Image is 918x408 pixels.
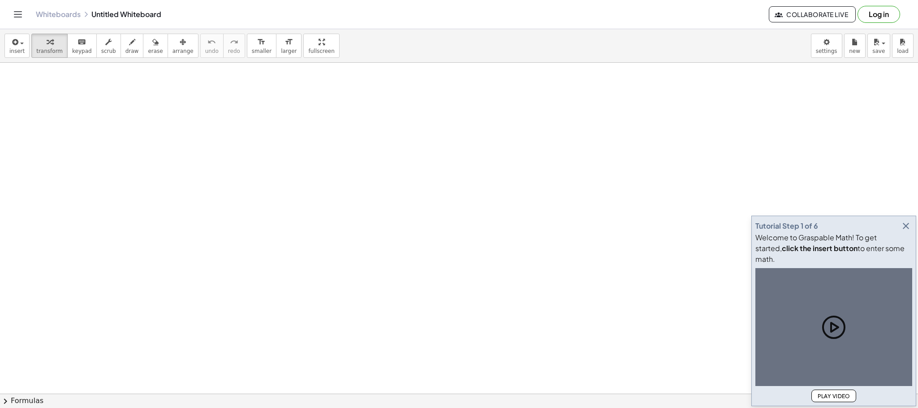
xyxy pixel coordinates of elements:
i: format_size [257,37,266,48]
span: redo [228,48,240,54]
button: scrub [96,34,121,58]
button: redoredo [223,34,245,58]
span: save [872,48,885,54]
span: draw [125,48,139,54]
i: format_size [284,37,293,48]
button: keyboardkeypad [67,34,97,58]
b: click the insert button [782,243,858,253]
span: smaller [252,48,272,54]
button: Log in [858,6,900,23]
button: arrange [168,34,198,58]
span: Play Video [817,393,850,399]
button: draw [121,34,144,58]
span: undo [205,48,219,54]
button: save [867,34,890,58]
a: Whiteboards [36,10,81,19]
i: redo [230,37,238,48]
span: Collaborate Live [776,10,848,18]
div: Tutorial Step 1 of 6 [755,221,818,231]
button: undoundo [200,34,224,58]
span: fullscreen [308,48,334,54]
button: Collaborate Live [769,6,856,22]
span: arrange [172,48,194,54]
button: Toggle navigation [11,7,25,22]
span: transform [36,48,63,54]
button: format_sizesmaller [247,34,276,58]
button: fullscreen [303,34,339,58]
button: new [844,34,866,58]
button: settings [811,34,842,58]
span: scrub [101,48,116,54]
button: load [892,34,914,58]
button: erase [143,34,168,58]
span: load [897,48,909,54]
button: format_sizelarger [276,34,302,58]
span: erase [148,48,163,54]
span: keypad [72,48,92,54]
button: Play Video [811,390,856,402]
span: larger [281,48,297,54]
i: undo [207,37,216,48]
div: Welcome to Graspable Math! To get started, to enter some math. [755,232,912,265]
span: settings [816,48,837,54]
span: insert [9,48,25,54]
button: transform [31,34,68,58]
button: insert [4,34,30,58]
i: keyboard [78,37,86,48]
span: new [849,48,860,54]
